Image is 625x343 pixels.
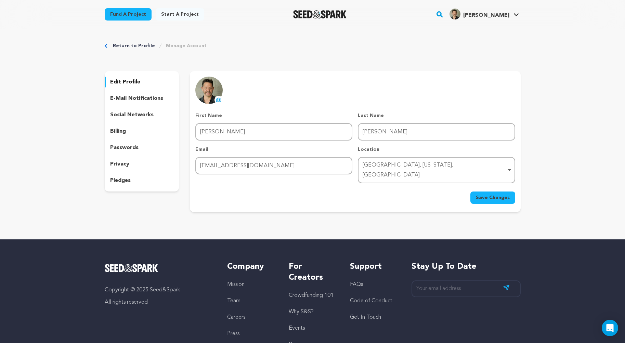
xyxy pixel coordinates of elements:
p: First Name [195,112,352,119]
a: Why S&S? [289,309,314,315]
div: [GEOGRAPHIC_DATA], [US_STATE], [GEOGRAPHIC_DATA] [363,160,506,180]
a: Seed&Spark Homepage [105,264,214,272]
input: Your email address [412,280,521,297]
h5: Company [227,261,275,272]
a: Careers [227,315,245,320]
a: Return to Profile [113,42,155,49]
p: billing [110,127,126,135]
input: Last Name [358,123,515,141]
button: edit profile [105,77,179,88]
a: Code of Conduct [350,298,392,304]
a: Press [227,331,239,337]
a: FAQs [350,282,363,287]
button: e-mail notifications [105,93,179,104]
p: e-mail notifications [110,94,163,103]
a: Fund a project [105,8,152,21]
a: Manage Account [166,42,207,49]
a: Team [227,298,240,304]
p: social networks [110,111,154,119]
span: Chris V.'s Profile [448,7,520,22]
button: social networks [105,109,179,120]
img: 5cf95370f3f0561f.jpg [450,9,460,19]
button: pledges [105,175,179,186]
a: Get In Touch [350,315,381,320]
span: [PERSON_NAME] [463,13,509,18]
img: Seed&Spark Logo Dark Mode [293,10,347,18]
input: Email [195,157,352,174]
a: Events [289,326,305,331]
a: Start a project [156,8,204,21]
p: Last Name [358,112,515,119]
div: Open Intercom Messenger [602,320,618,336]
a: Mission [227,282,245,287]
a: Crowdfunding 101 [289,293,334,298]
p: Location [358,146,515,153]
p: passwords [110,144,139,152]
img: Seed&Spark Logo [105,264,158,272]
p: edit profile [110,78,140,86]
a: Chris V.'s Profile [448,7,520,19]
p: Email [195,146,352,153]
a: Seed&Spark Homepage [293,10,347,18]
div: Chris V.'s Profile [450,9,509,19]
h5: Stay up to date [412,261,521,272]
button: Save Changes [470,192,515,204]
h5: Support [350,261,398,272]
div: Breadcrumb [105,42,521,49]
p: pledges [110,176,131,185]
button: privacy [105,159,179,170]
button: billing [105,126,179,137]
button: passwords [105,142,179,153]
p: All rights reserved [105,298,214,306]
h5: For Creators [289,261,336,283]
p: Copyright © 2025 Seed&Spark [105,286,214,294]
span: Save Changes [476,194,510,201]
input: First Name [195,123,352,141]
p: privacy [110,160,129,168]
